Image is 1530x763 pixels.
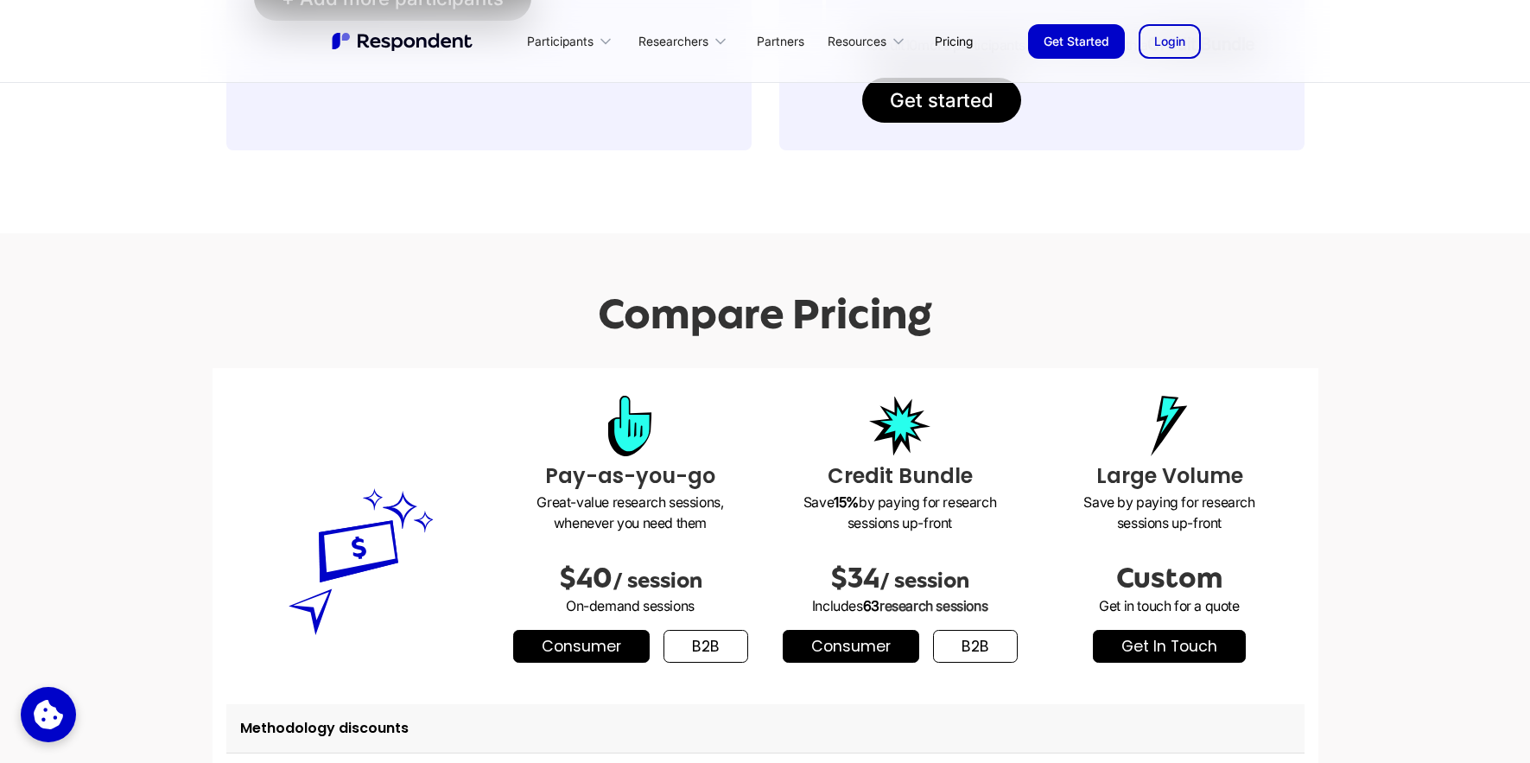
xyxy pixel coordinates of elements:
[834,493,859,511] strong: 15%
[1093,630,1246,663] a: get in touch
[517,21,628,61] div: Participants
[879,597,987,614] span: research sessions
[828,33,886,50] div: Resources
[921,21,987,61] a: Pricing
[1049,492,1291,533] p: Save by paying for research sessions up-front
[628,21,742,61] div: Researchers
[663,630,748,663] a: b2b
[226,704,1305,753] td: Methodology discounts
[330,30,477,53] a: home
[933,630,1018,663] a: b2b
[598,290,932,338] h2: Compare Pricing
[1028,24,1125,59] a: Get Started
[330,30,477,53] img: Untitled UI logotext
[559,563,613,594] span: $40
[779,461,1021,492] h3: Credit Bundle
[863,597,879,614] span: 63
[879,569,969,593] span: / session
[779,492,1021,533] p: Save by paying for research sessions up-front
[1049,595,1291,616] p: Get in touch for a quote
[830,563,879,594] span: $34
[743,21,818,61] a: Partners
[510,595,752,616] p: On-demand sessions
[783,630,919,663] a: Consumer
[1139,24,1201,59] a: Login
[818,21,921,61] div: Resources
[862,78,1021,123] a: Get started
[779,595,1021,616] p: Includes
[638,33,708,50] div: Researchers
[1049,461,1291,492] h3: Large Volume
[613,569,702,593] span: / session
[1116,563,1222,594] span: Custom
[510,461,752,492] h3: Pay-as-you-go
[513,630,650,663] a: Consumer
[527,33,594,50] div: Participants
[510,492,752,533] p: Great-value research sessions, whenever you need them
